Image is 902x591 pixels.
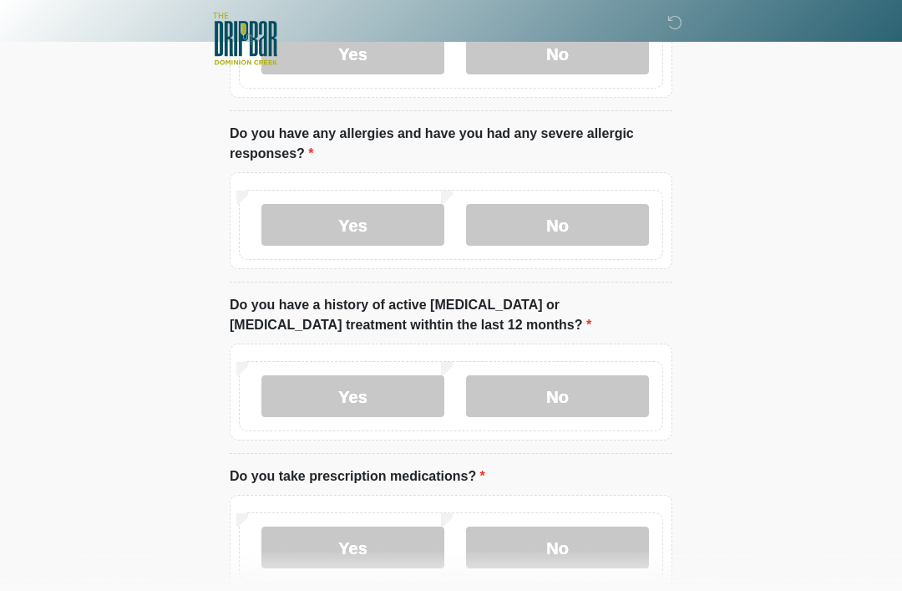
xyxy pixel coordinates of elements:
[261,204,444,246] label: Yes
[230,124,672,164] label: Do you have any allergies and have you had any severe allergic responses?
[261,375,444,417] label: Yes
[466,527,649,568] label: No
[230,295,672,335] label: Do you have a history of active [MEDICAL_DATA] or [MEDICAL_DATA] treatment withtin the last 12 mo...
[261,527,444,568] label: Yes
[230,466,485,487] label: Do you take prescription medications?
[466,204,649,246] label: No
[213,13,277,68] img: The DRIPBaR - San Antonio Dominion Creek Logo
[466,375,649,417] label: No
